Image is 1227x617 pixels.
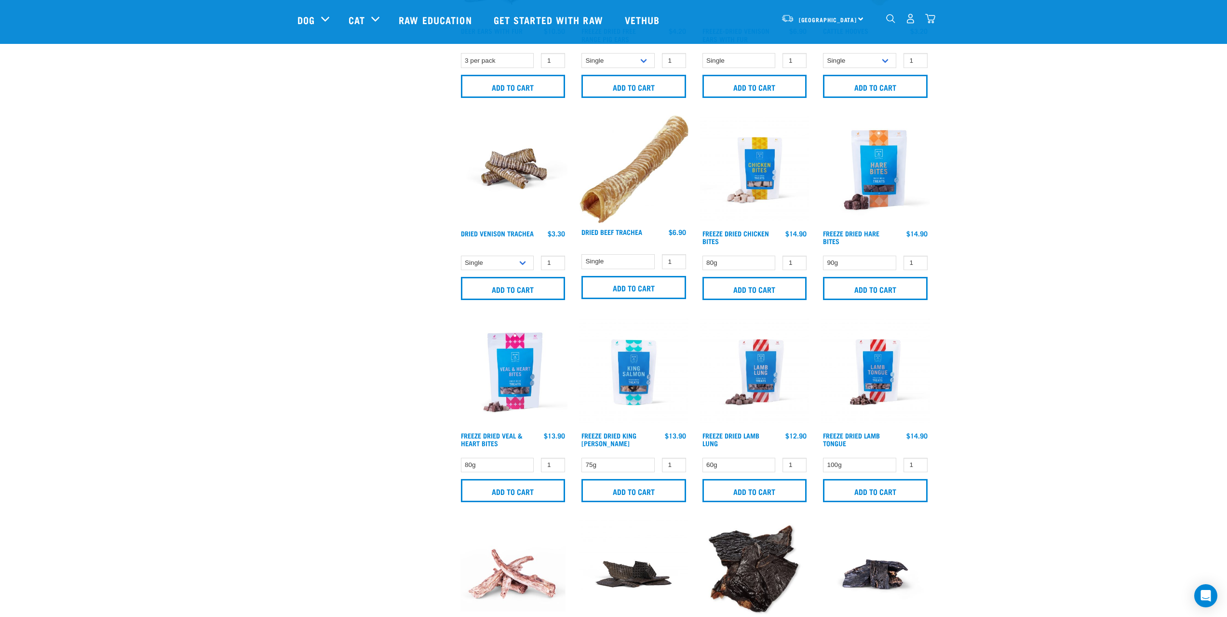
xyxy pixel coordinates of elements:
[823,277,928,300] input: Add to cart
[785,230,807,237] div: $14.90
[458,317,568,427] img: Raw Essentials Freeze Dried Veal & Heart Bites Treats
[581,434,636,445] a: Freeze Dried King [PERSON_NAME]
[581,479,686,502] input: Add to cart
[781,14,794,23] img: van-moving.png
[662,53,686,68] input: 1
[541,53,565,68] input: 1
[579,317,688,427] img: RE Product Shoot 2023 Nov8584
[702,277,807,300] input: Add to cart
[702,75,807,98] input: Add to cart
[903,458,928,473] input: 1
[662,254,686,269] input: 1
[461,277,566,300] input: Add to cart
[903,256,928,271] input: 1
[823,232,879,243] a: Freeze Dried Hare Bites
[823,434,880,445] a: Freeze Dried Lamb Tongue
[906,230,928,237] div: $14.90
[823,75,928,98] input: Add to cart
[702,434,759,445] a: Freeze Dried Lamb Lung
[484,0,615,39] a: Get started with Raw
[389,0,484,39] a: Raw Education
[925,14,935,24] img: home-icon@2x.png
[903,53,928,68] input: 1
[785,432,807,439] div: $12.90
[461,434,523,445] a: Freeze Dried Veal & Heart Bites
[541,458,565,473] input: 1
[541,256,565,271] input: 1
[799,18,857,21] span: [GEOGRAPHIC_DATA]
[662,458,686,473] input: 1
[905,14,916,24] img: user.png
[782,256,807,271] input: 1
[821,115,930,225] img: Raw Essentials Freeze Dried Hare Bites
[544,432,565,439] div: $13.90
[1194,584,1217,607] div: Open Intercom Messenger
[548,230,565,237] div: $3.30
[581,230,642,233] a: Dried Beef Trachea
[821,317,930,427] img: RE Product Shoot 2023 Nov8575
[461,479,566,502] input: Add to cart
[461,75,566,98] input: Add to cart
[579,115,688,223] img: Trachea
[581,75,686,98] input: Add to cart
[461,232,534,235] a: Dried Venison Trachea
[906,432,928,439] div: $14.90
[669,228,686,236] div: $6.90
[458,115,568,225] img: Stack of treats for pets including venison trachea
[349,13,365,27] a: Cat
[782,53,807,68] input: 1
[702,479,807,502] input: Add to cart
[665,432,686,439] div: $13.90
[615,0,672,39] a: Vethub
[782,458,807,473] input: 1
[700,115,809,225] img: RE Product Shoot 2023 Nov8581
[700,317,809,427] img: RE Product Shoot 2023 Nov8571
[886,14,895,23] img: home-icon-1@2x.png
[297,13,315,27] a: Dog
[823,479,928,502] input: Add to cart
[702,232,769,243] a: Freeze Dried Chicken Bites
[581,276,686,299] input: Add to cart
